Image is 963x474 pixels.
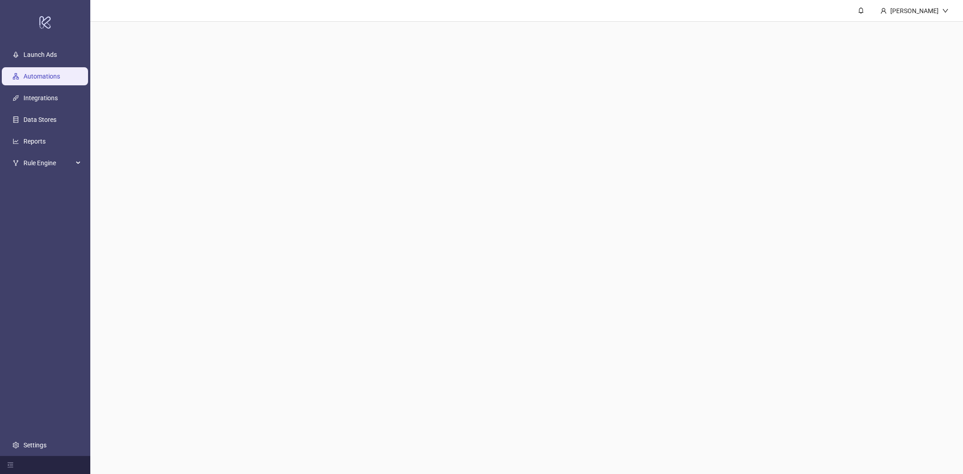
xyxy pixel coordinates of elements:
[858,7,864,14] span: bell
[13,160,19,166] span: fork
[23,73,60,80] a: Automations
[887,6,942,16] div: [PERSON_NAME]
[880,8,887,14] span: user
[23,94,58,102] a: Integrations
[23,138,46,145] a: Reports
[23,441,47,449] a: Settings
[23,116,56,123] a: Data Stores
[23,51,57,58] a: Launch Ads
[942,8,949,14] span: down
[7,462,14,468] span: menu-fold
[23,154,73,172] span: Rule Engine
